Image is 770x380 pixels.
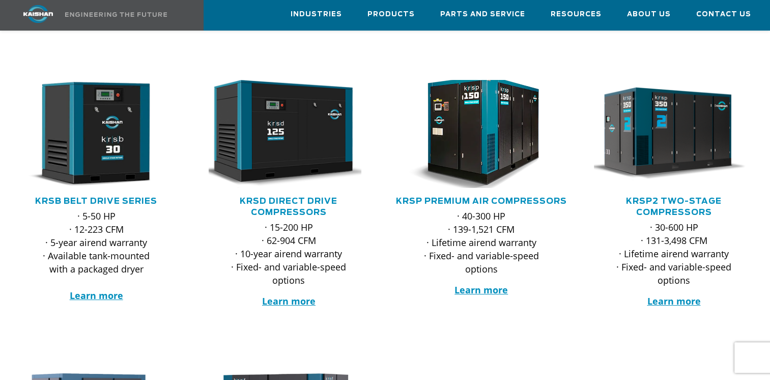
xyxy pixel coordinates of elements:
[262,295,316,307] a: Learn more
[696,9,751,20] span: Contact Us
[422,209,541,276] p: · 40-300 HP · 139-1,521 CFM · Lifetime airend warranty · Fixed- and variable-speed options
[201,80,361,188] img: krsd125
[551,1,602,28] a: Resources
[367,1,415,28] a: Products
[386,74,562,193] img: krsp150
[291,1,342,28] a: Industries
[229,221,348,287] p: · 15-200 HP · 62-904 CFM · 10-year airend warranty · Fixed- and variable-speed options
[594,80,754,188] div: krsp350
[647,295,700,307] a: Learn more
[35,197,157,205] a: KRSB Belt Drive Series
[70,289,123,302] a: Learn more
[626,197,722,216] a: KRSP2 Two-Stage Compressors
[586,80,747,188] img: krsp350
[440,1,525,28] a: Parts and Service
[551,9,602,20] span: Resources
[627,9,671,20] span: About Us
[396,197,567,205] a: KRSP Premium Air Compressors
[65,12,167,17] img: Engineering the future
[291,9,342,20] span: Industries
[37,209,156,302] p: · 5-50 HP · 12-223 CFM · 5-year airend warranty · Available tank-mounted with a packaged dryer
[240,197,337,216] a: KRSD Direct Drive Compressors
[209,80,368,188] div: krsd125
[9,80,169,188] img: krsb30
[627,1,671,28] a: About Us
[614,221,733,287] p: · 30-600 HP · 131-3,498 CFM · Lifetime airend warranty · Fixed- and variable-speed options
[402,80,561,188] div: krsp150
[696,1,751,28] a: Contact Us
[440,9,525,20] span: Parts and Service
[367,9,415,20] span: Products
[16,80,176,188] div: krsb30
[454,284,508,296] a: Learn more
